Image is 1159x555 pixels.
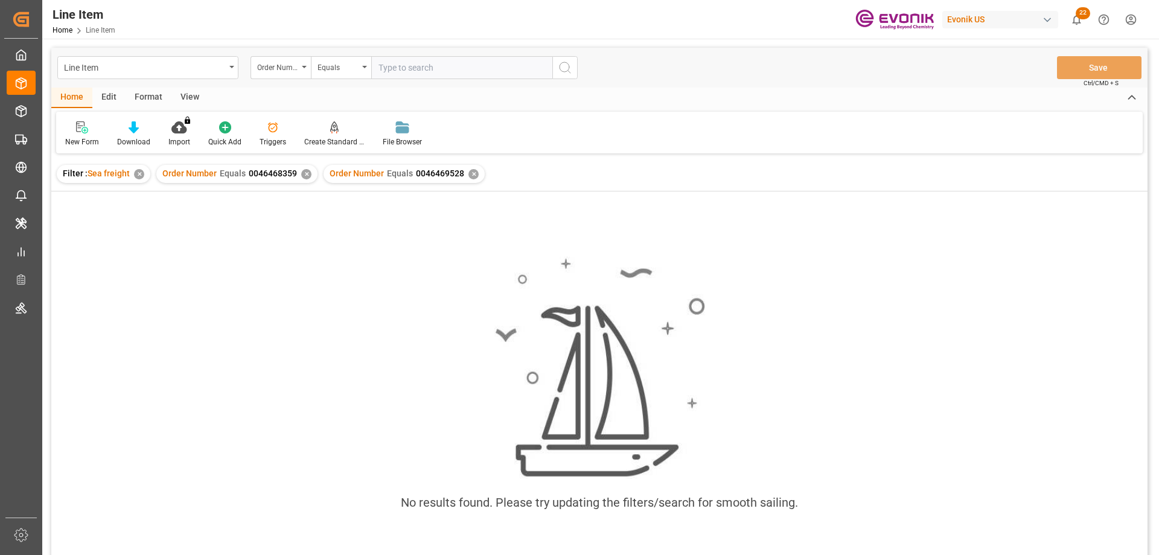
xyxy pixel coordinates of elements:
div: Equals [318,59,359,73]
span: 0046468359 [249,168,297,178]
span: Order Number [162,168,217,178]
div: ✕ [134,169,144,179]
div: Quick Add [208,136,241,147]
button: open menu [251,56,311,79]
div: File Browser [383,136,422,147]
div: New Form [65,136,99,147]
div: No results found. Please try updating the filters/search for smooth sailing. [401,493,798,512]
img: smooth_sailing.jpeg [494,257,705,479]
button: show 22 new notifications [1063,6,1090,33]
div: ✕ [468,169,479,179]
span: Equals [387,168,413,178]
span: 22 [1076,7,1090,19]
div: Line Item [53,5,115,24]
div: ✕ [301,169,311,179]
div: Download [117,136,150,147]
div: Triggers [260,136,286,147]
img: Evonik-brand-mark-Deep-Purple-RGB.jpeg_1700498283.jpeg [855,9,934,30]
span: Equals [220,168,246,178]
button: open menu [311,56,371,79]
button: open menu [57,56,238,79]
div: Create Standard Shipment [304,136,365,147]
button: Help Center [1090,6,1117,33]
div: Format [126,88,171,108]
div: Home [51,88,92,108]
div: View [171,88,208,108]
input: Type to search [371,56,552,79]
div: Edit [92,88,126,108]
a: Home [53,26,72,34]
button: search button [552,56,578,79]
span: Ctrl/CMD + S [1084,79,1119,88]
div: Evonik US [942,11,1058,28]
span: Filter : [63,168,88,178]
button: Save [1057,56,1141,79]
div: Order Number [257,59,298,73]
div: Line Item [64,59,225,74]
span: Order Number [330,168,384,178]
span: 0046469528 [416,168,464,178]
span: Sea freight [88,168,130,178]
button: Evonik US [942,8,1063,31]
